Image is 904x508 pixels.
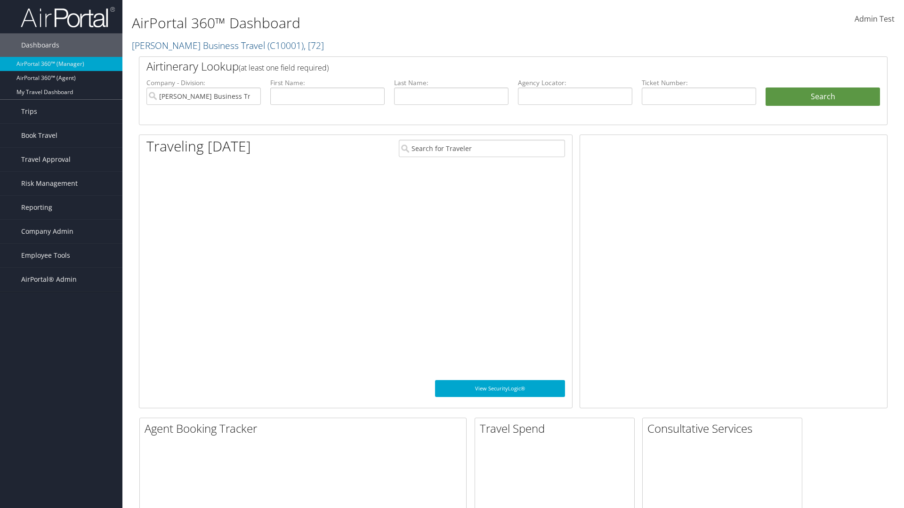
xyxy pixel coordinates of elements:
[642,78,756,87] label: Ticket Number:
[21,268,77,291] span: AirPortal® Admin
[394,78,508,87] label: Last Name:
[239,63,329,73] span: (at least one field required)
[132,13,640,33] h1: AirPortal 360™ Dashboard
[145,421,466,437] h2: Agent Booking Tracker
[647,421,802,437] h2: Consultative Services
[21,100,37,123] span: Trips
[304,39,324,52] span: , [ 72 ]
[21,220,73,243] span: Company Admin
[855,5,895,34] a: Admin Test
[21,6,115,28] img: airportal-logo.png
[146,78,261,87] label: Company - Division:
[21,172,78,195] span: Risk Management
[132,39,324,52] a: [PERSON_NAME] Business Travel
[855,14,895,24] span: Admin Test
[21,33,59,57] span: Dashboards
[146,136,251,156] h1: Traveling [DATE]
[270,78,385,87] label: First Name:
[21,196,52,219] span: Reporting
[480,421,634,437] h2: Travel Spend
[21,148,71,171] span: Travel Approval
[399,140,565,157] input: Search for Traveler
[21,244,70,267] span: Employee Tools
[435,380,565,397] a: View SecurityLogic®
[766,87,880,106] button: Search
[267,39,304,52] span: ( C10001 )
[146,58,818,74] h2: Airtinerary Lookup
[21,124,57,147] span: Book Travel
[518,78,632,87] label: Agency Locator:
